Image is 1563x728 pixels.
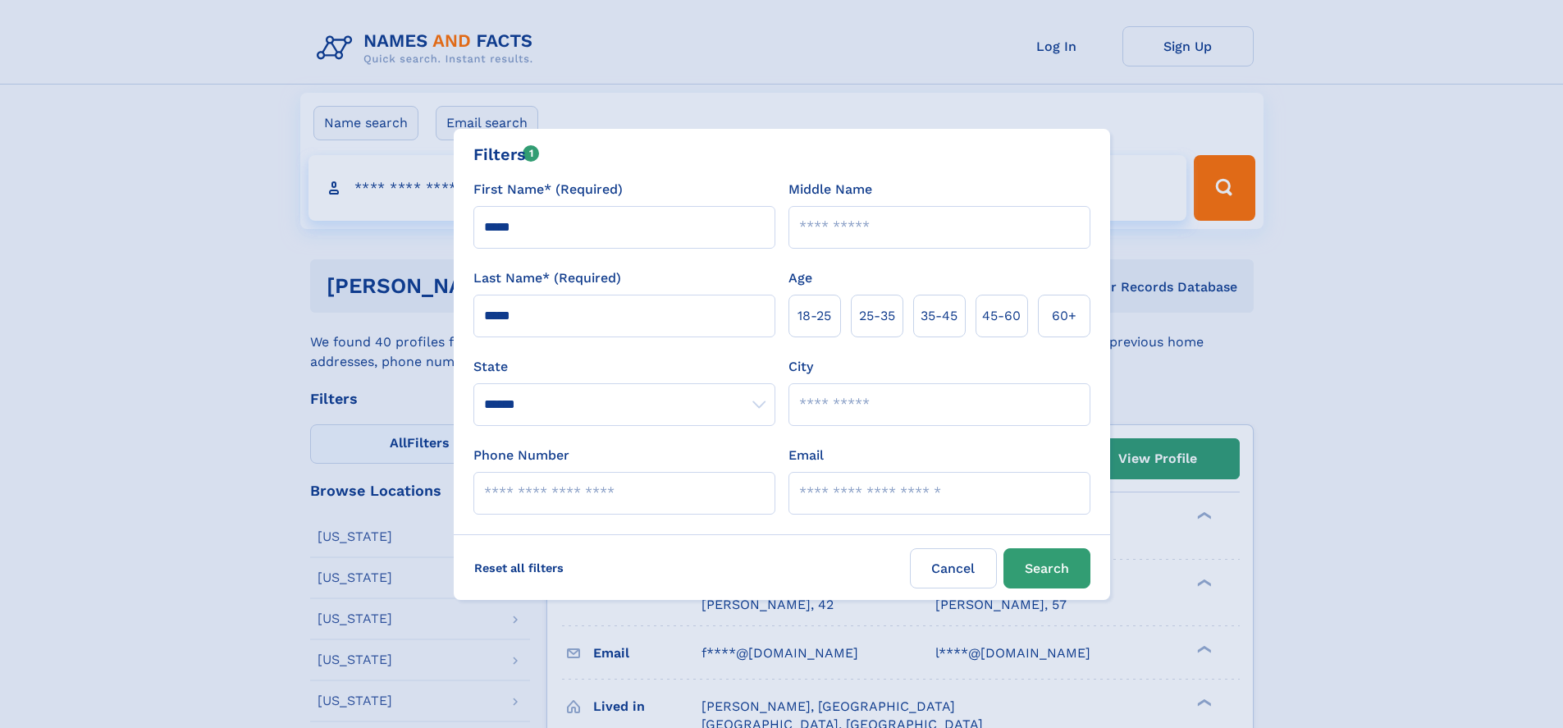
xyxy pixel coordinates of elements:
span: 60+ [1052,306,1076,326]
button: Search [1003,548,1090,588]
span: 45‑60 [982,306,1021,326]
label: Phone Number [473,446,569,465]
label: Middle Name [788,180,872,199]
span: 18‑25 [797,306,831,326]
label: Email [788,446,824,465]
label: State [473,357,775,377]
span: 35‑45 [921,306,957,326]
span: 25‑35 [859,306,895,326]
label: First Name* (Required) [473,180,623,199]
label: Reset all filters [464,548,574,588]
div: Filters [473,142,540,167]
label: Cancel [910,548,997,588]
label: Age [788,268,812,288]
label: City [788,357,813,377]
label: Last Name* (Required) [473,268,621,288]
